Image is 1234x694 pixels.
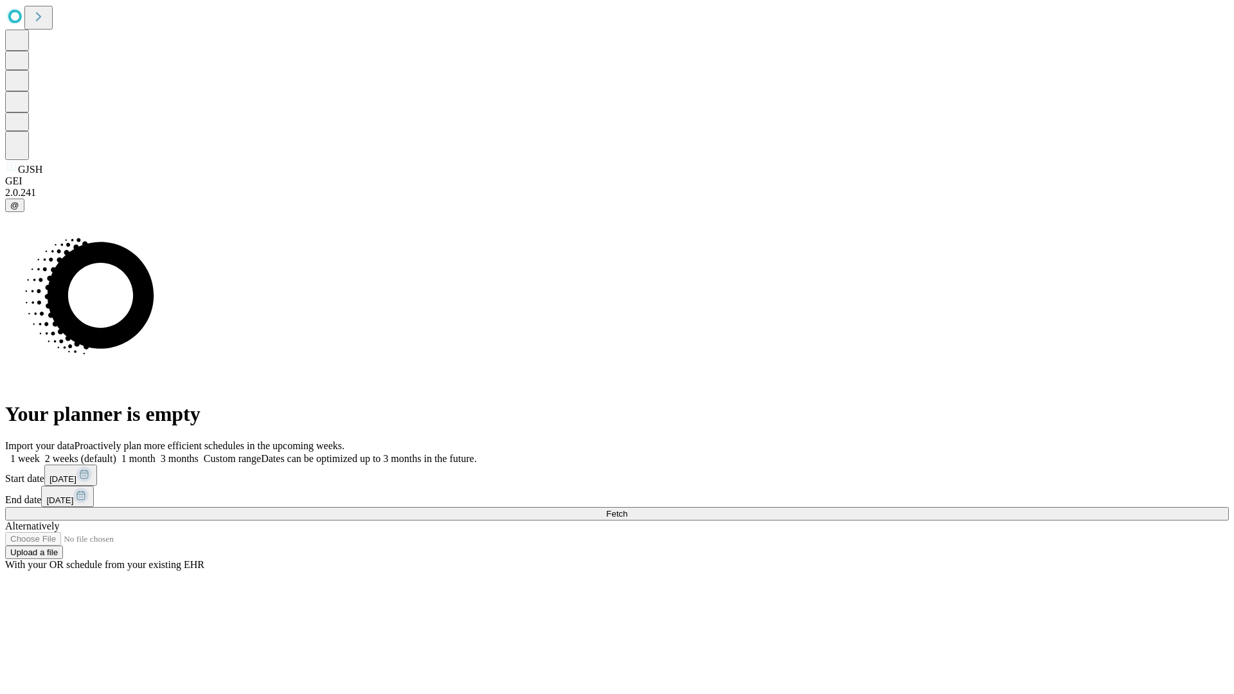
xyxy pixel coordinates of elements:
button: Fetch [5,507,1229,520]
span: 2 weeks (default) [45,453,116,464]
span: [DATE] [46,495,73,505]
div: GEI [5,175,1229,187]
span: GJSH [18,164,42,175]
span: Import your data [5,440,75,451]
span: Proactively plan more efficient schedules in the upcoming weeks. [75,440,344,451]
div: 2.0.241 [5,187,1229,199]
button: @ [5,199,24,212]
div: Start date [5,465,1229,486]
span: 1 month [121,453,156,464]
span: [DATE] [49,474,76,484]
button: [DATE] [41,486,94,507]
span: Alternatively [5,520,59,531]
span: @ [10,200,19,210]
button: [DATE] [44,465,97,486]
span: 3 months [161,453,199,464]
span: Dates can be optimized up to 3 months in the future. [261,453,476,464]
button: Upload a file [5,546,63,559]
span: Fetch [606,509,627,519]
span: Custom range [204,453,261,464]
span: 1 week [10,453,40,464]
h1: Your planner is empty [5,402,1229,426]
div: End date [5,486,1229,507]
span: With your OR schedule from your existing EHR [5,559,204,570]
